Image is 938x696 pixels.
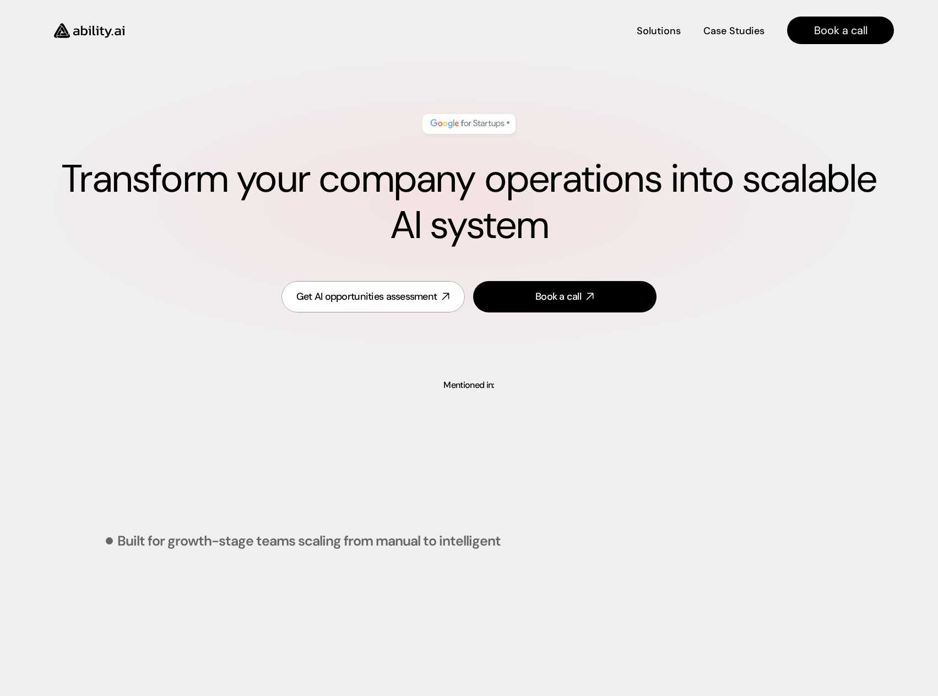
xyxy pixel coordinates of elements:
p: Built for growth-stage teams scaling from manual to intelligent [117,534,501,548]
div: Get AI opportunities assessment [296,290,437,304]
p: Mentioned in: [26,381,912,390]
nav: Main navigation [140,17,894,44]
a: Book a call [473,281,657,312]
a: Solutions [637,21,681,40]
h1: Transform your company operations into scalable AI system [44,156,894,249]
h4: Book a call [814,23,867,38]
a: Book a call [787,17,894,44]
a: Case Studies [703,21,765,40]
a: Get AI opportunities assessment [281,281,465,312]
h4: Solutions [637,24,681,38]
div: Book a call [535,290,581,304]
h4: Case Studies [703,24,765,38]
